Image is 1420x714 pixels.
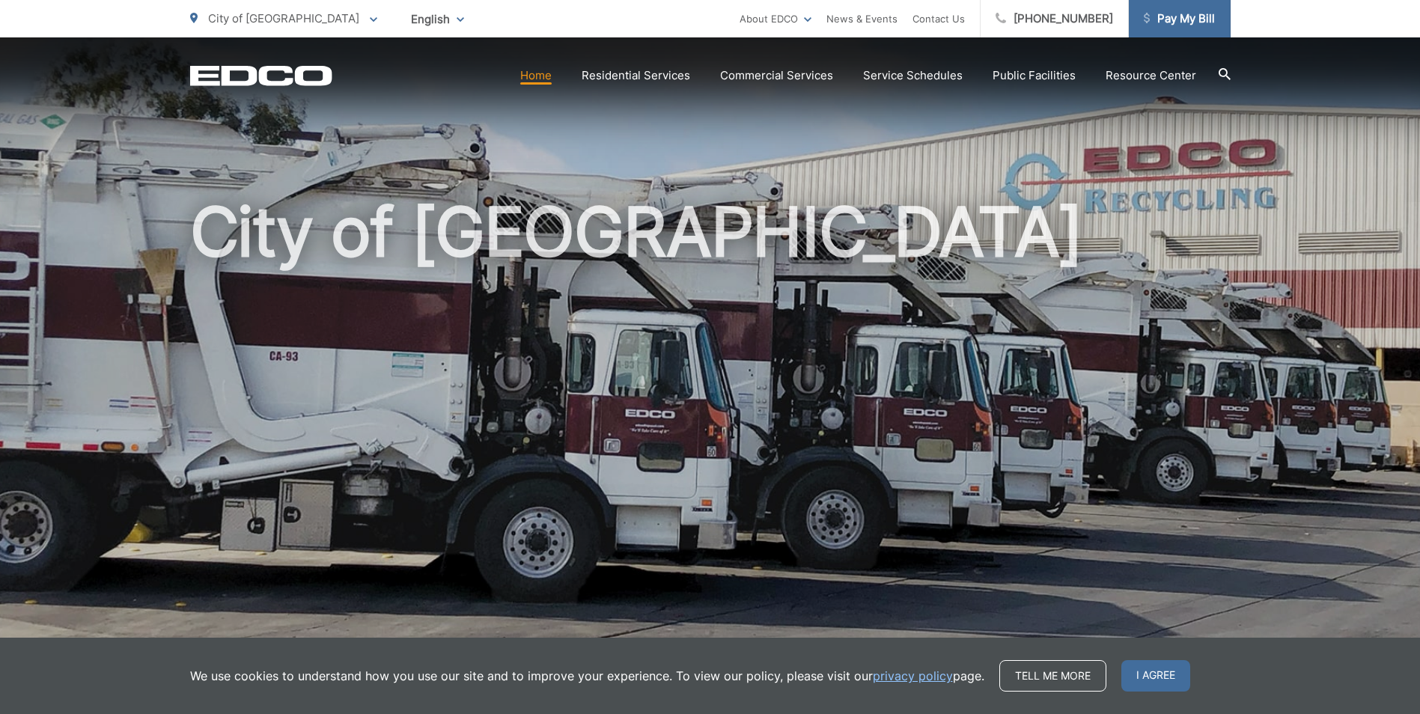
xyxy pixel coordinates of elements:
[190,65,332,86] a: EDCD logo. Return to the homepage.
[720,67,833,85] a: Commercial Services
[520,67,552,85] a: Home
[208,11,359,25] span: City of [GEOGRAPHIC_DATA]
[1144,10,1215,28] span: Pay My Bill
[999,660,1106,692] a: Tell me more
[582,67,690,85] a: Residential Services
[826,10,898,28] a: News & Events
[873,667,953,685] a: privacy policy
[740,10,811,28] a: About EDCO
[912,10,965,28] a: Contact Us
[993,67,1076,85] a: Public Facilities
[190,195,1231,668] h1: City of [GEOGRAPHIC_DATA]
[400,6,475,32] span: English
[1106,67,1196,85] a: Resource Center
[1121,660,1190,692] span: I agree
[190,667,984,685] p: We use cookies to understand how you use our site and to improve your experience. To view our pol...
[863,67,963,85] a: Service Schedules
